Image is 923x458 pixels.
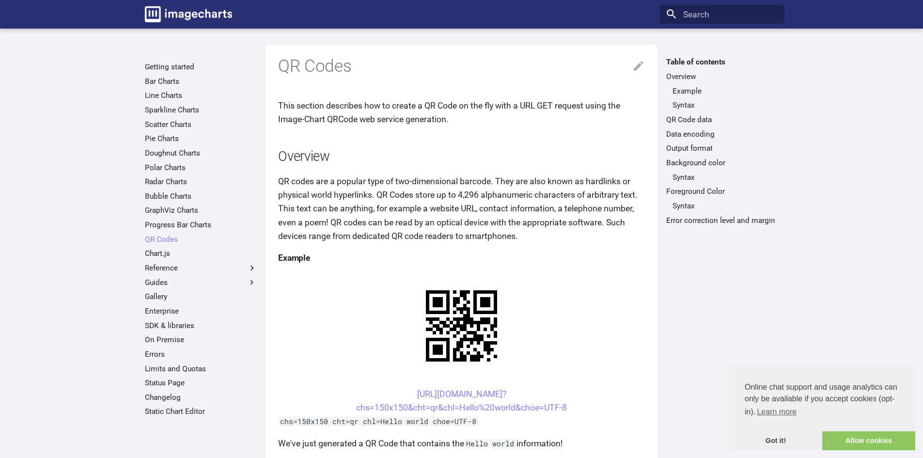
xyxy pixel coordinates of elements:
a: Getting started [145,62,257,72]
p: We've just generated a QR Code that contains the information! [278,437,645,450]
a: Progress Bar Charts [145,220,257,230]
a: dismiss cookie message [729,431,822,451]
a: Pie Charts [145,134,257,143]
img: chart [409,273,514,379]
a: Sparkline Charts [145,105,257,115]
a: Bubble Charts [145,191,257,201]
h1: QR Codes [278,55,645,78]
nav: Foreground Color [666,201,778,211]
h4: Example [278,251,645,265]
a: QR Code data [666,115,778,125]
a: QR Codes [145,235,257,244]
h2: Overview [278,147,645,166]
a: Example [673,86,778,96]
a: Image-Charts documentation [141,2,236,26]
a: Status Page [145,378,257,388]
a: GraphViz Charts [145,205,257,215]
span: Online chat support and usage analytics can only be available if you accept cookies (opt-in). [745,381,900,419]
nav: Background color [666,173,778,182]
a: Limits and Quotas [145,364,257,374]
input: Search [660,5,784,24]
code: chs=150x150 cht=qr chl=Hello world choe=UTF-8 [278,416,479,426]
a: Data encoding [666,129,778,139]
a: Line Charts [145,91,257,100]
a: Overview [666,72,778,81]
nav: Overview [666,86,778,111]
label: Table of contents [660,57,784,67]
img: logo [145,6,232,22]
a: Foreground Color [666,187,778,196]
div: cookieconsent [729,366,915,450]
nav: Table of contents [660,57,784,225]
a: Error correction level and margin [666,216,778,225]
a: Syntax [673,100,778,110]
a: Syntax [673,201,778,211]
p: This section describes how to create a QR Code on the fly with a URL GET request using the Image-... [278,99,645,126]
label: Guides [145,278,257,287]
a: Scatter Charts [145,120,257,129]
a: Radar Charts [145,177,257,187]
a: Output format [666,143,778,153]
a: Doughnut Charts [145,148,257,158]
a: Static Chart Editor [145,407,257,416]
a: allow cookies [822,431,915,451]
a: Syntax [673,173,778,182]
a: Changelog [145,393,257,402]
label: Reference [145,263,257,273]
a: SDK & libraries [145,321,257,331]
a: On Premise [145,335,257,345]
code: Hello world [464,439,516,448]
a: Bar Charts [145,77,257,86]
a: learn more about cookies [755,405,798,419]
p: QR codes are a popular type of two-dimensional barcode. They are also known as hardlinks or physi... [278,174,645,243]
a: Chart.js [145,249,257,258]
a: Gallery [145,292,257,301]
a: Enterprise [145,306,257,316]
a: Polar Charts [145,163,257,173]
a: [URL][DOMAIN_NAME]?chs=150x150&cht=qr&chl=Hello%20world&choe=UTF-8 [356,389,567,412]
a: Errors [145,349,257,359]
a: Background color [666,158,778,168]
